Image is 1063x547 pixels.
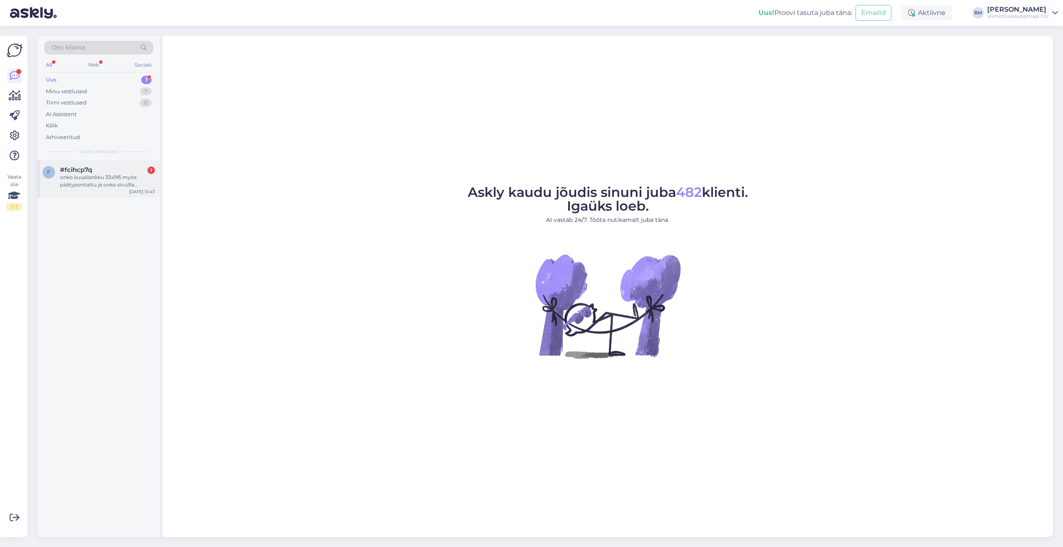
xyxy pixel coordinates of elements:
[80,148,118,155] span: Uued vestlused
[987,6,1049,13] div: [PERSON_NAME]
[46,133,80,142] div: Arhiveeritud
[46,110,77,119] div: AI Assistent
[468,184,748,214] span: Askly kaudu jõudis sinuni juba klienti. Igaüks loeb.
[468,216,748,224] p: AI vastab 24/7. Tööta nutikamalt juba täna.
[133,60,153,70] div: Socials
[44,60,54,70] div: All
[140,99,152,107] div: 0
[52,43,85,52] span: Otsi kliente
[856,5,891,21] button: Emailid
[46,76,57,84] div: Uus
[533,231,683,381] img: No Chat active
[86,60,101,70] div: Web
[129,189,155,195] div: [DATE] 15:43
[60,174,155,189] div: onko kuusilankku 33x195 myös päätypontattu ja onko sivuilla mikroviisteet?
[147,167,155,174] div: 1
[47,169,50,175] span: f
[676,184,702,200] span: 482
[7,203,22,211] div: 1 / 3
[140,87,152,96] div: 7
[46,99,87,107] div: Tiimi vestlused
[141,76,152,84] div: 1
[7,42,22,58] img: Askly Logo
[759,9,774,17] b: Uus!
[987,6,1058,20] a: [PERSON_NAME]Viimistluskaubamaja OÜ
[901,5,952,20] div: Aktiivne
[7,173,22,211] div: Vaata siia
[972,7,984,19] div: RH
[46,122,58,130] div: Kõik
[46,87,87,96] div: Minu vestlused
[60,166,92,174] span: #fcihcp7q
[759,8,852,18] div: Proovi tasuta juba täna:
[987,13,1049,20] div: Viimistluskaubamaja OÜ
